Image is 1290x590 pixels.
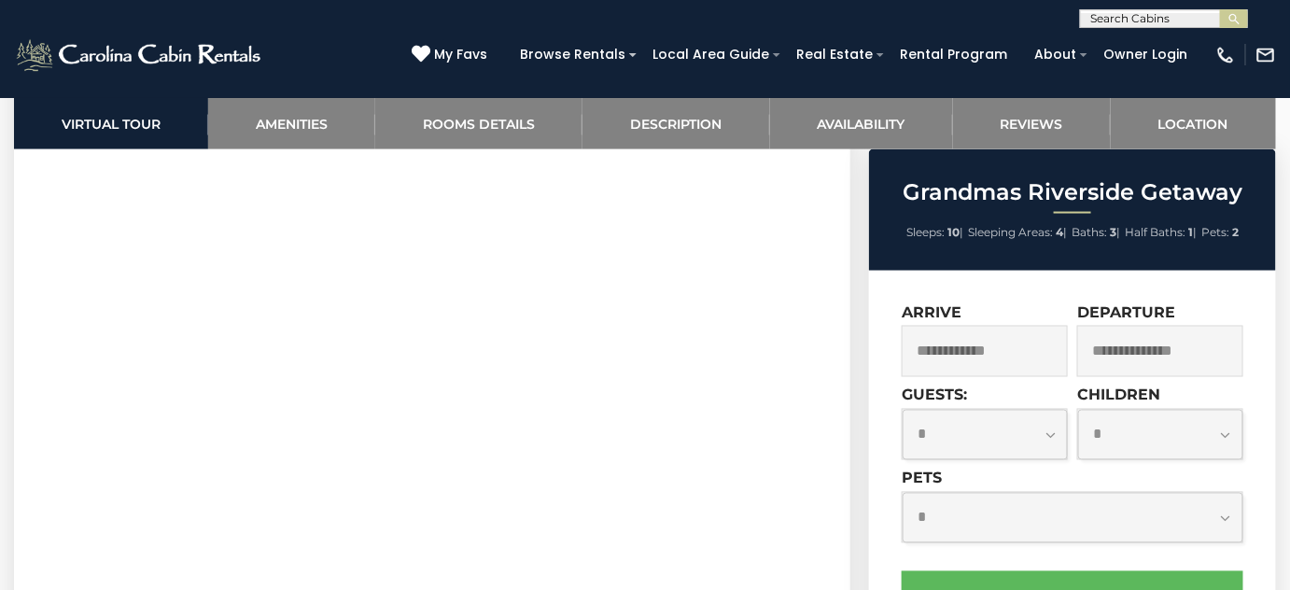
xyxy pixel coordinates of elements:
[953,98,1111,149] a: Reviews
[1072,220,1120,245] li: |
[770,98,953,149] a: Availability
[511,40,635,69] a: Browse Rentals
[968,225,1053,239] span: Sleeping Areas:
[787,40,882,69] a: Real Estate
[947,225,960,239] strong: 10
[375,98,582,149] a: Rooms Details
[1111,98,1276,149] a: Location
[1125,220,1197,245] li: |
[1110,225,1116,239] strong: 3
[890,40,1017,69] a: Rental Program
[14,98,208,149] a: Virtual Tour
[1025,40,1086,69] a: About
[902,386,967,404] label: Guests:
[1072,225,1107,239] span: Baths:
[412,45,492,65] a: My Favs
[14,36,266,74] img: White-1-2.png
[582,98,769,149] a: Description
[1077,386,1160,404] label: Children
[208,98,375,149] a: Amenities
[1215,45,1236,65] img: phone-regular-white.png
[906,225,945,239] span: Sleeps:
[434,45,487,64] span: My Favs
[1077,303,1175,321] label: Departure
[1056,225,1063,239] strong: 4
[902,303,961,321] label: Arrive
[968,220,1067,245] li: |
[1094,40,1197,69] a: Owner Login
[1188,225,1193,239] strong: 1
[1201,225,1229,239] span: Pets:
[902,470,942,487] label: Pets
[1232,225,1239,239] strong: 2
[1125,225,1185,239] span: Half Baths:
[874,180,1271,204] h2: Grandmas Riverside Getaway
[906,220,963,245] li: |
[643,40,778,69] a: Local Area Guide
[1255,45,1276,65] img: mail-regular-white.png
